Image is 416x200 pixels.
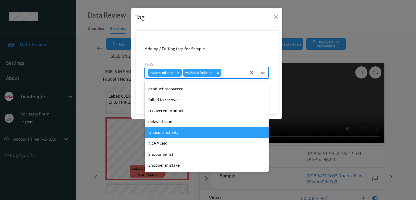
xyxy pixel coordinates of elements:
label: Tags [145,61,153,67]
div: Tag [135,12,145,22]
div: Shopping-list [145,149,269,160]
div: Unusual activity [145,127,269,138]
div: recovered product [145,105,269,116]
div: Shopper mistake [145,160,269,171]
div: system-mistake [148,69,175,77]
div: Remove system-mistake [175,69,182,77]
div: product recovered [145,83,269,94]
div: Remove Assistant Rejected [215,69,221,77]
div: delayed scan [145,116,269,127]
div: Adding / Editing tags for Sample [145,46,269,52]
div: NO-ALERT [145,138,269,149]
button: Close [272,12,280,21]
div: failed to recover [145,94,269,105]
div: Assistant Rejected [183,69,215,77]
